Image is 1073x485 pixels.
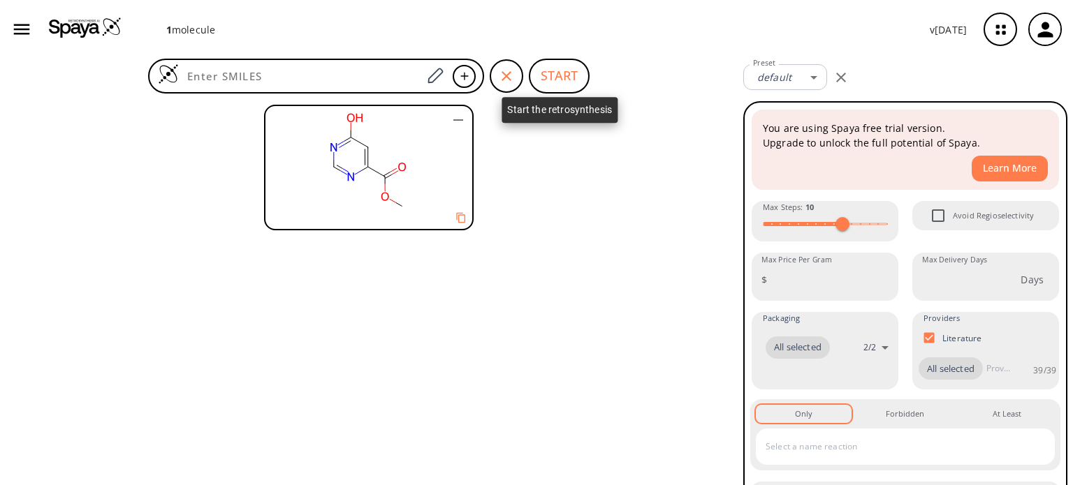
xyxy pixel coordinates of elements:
svg: O=C(OC)C1=CC(O)=NC=N1 [265,106,471,218]
button: START [529,59,590,94]
p: v [DATE] [930,22,967,37]
span: Avoid Regioselectivity [953,209,1034,222]
span: Packaging [763,312,800,324]
strong: 1 [166,23,172,36]
input: Provider name [983,357,1014,380]
p: molecule [166,22,215,37]
strong: 10 [805,202,814,212]
button: Only [756,405,852,423]
p: 2 / 2 [863,341,876,353]
button: Copy to clipboard [450,207,472,229]
div: Start the retrosynthesis [502,97,618,123]
label: Preset [753,58,775,68]
label: Max Delivery Days [922,255,987,265]
p: Days [1021,272,1044,287]
button: Forbidden [857,405,953,423]
input: Enter SMILES [179,69,422,83]
span: Max Steps : [763,201,814,214]
div: Forbidden [886,408,924,420]
img: Logo Spaya [158,64,179,84]
p: 39 / 39 [1033,364,1056,376]
p: You are using Spaya free trial version. Upgrade to unlock the full potential of Spaya. [763,121,1048,150]
span: All selected [766,341,830,355]
em: default [757,70,791,84]
input: Select a name reaction [762,435,1028,458]
label: Max Price Per Gram [761,255,832,265]
span: All selected [919,362,983,376]
p: Literature [942,332,982,344]
span: Providers [924,312,960,324]
div: At Least [993,408,1021,420]
div: Only [795,408,812,420]
p: $ [761,272,767,287]
button: At Least [959,405,1055,423]
button: Learn More [972,156,1048,181]
span: Avoid Regioselectivity [924,201,953,230]
img: Logo Spaya [49,17,122,38]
